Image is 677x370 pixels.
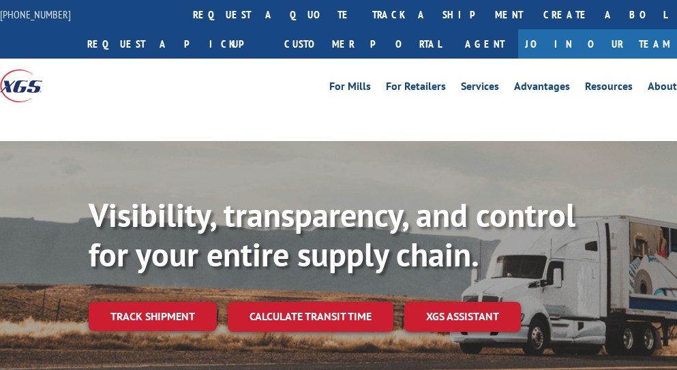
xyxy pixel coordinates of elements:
[514,81,570,96] a: Advantages
[89,302,217,330] a: Track shipment
[274,29,451,59] a: Customer Portal
[386,81,446,96] a: For Retailers
[329,81,371,96] a: For Mills
[77,29,274,59] a: Request a pickup
[228,302,393,331] a: Calculate transit time
[585,81,633,96] a: Resources
[518,29,677,59] a: Join Our Team
[648,81,677,96] a: About
[404,302,521,331] a: XGS ASSISTANT
[451,29,518,59] a: Agent
[89,194,575,275] b: Visibility, transparency, and control for your entire supply chain.
[461,81,499,96] a: Services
